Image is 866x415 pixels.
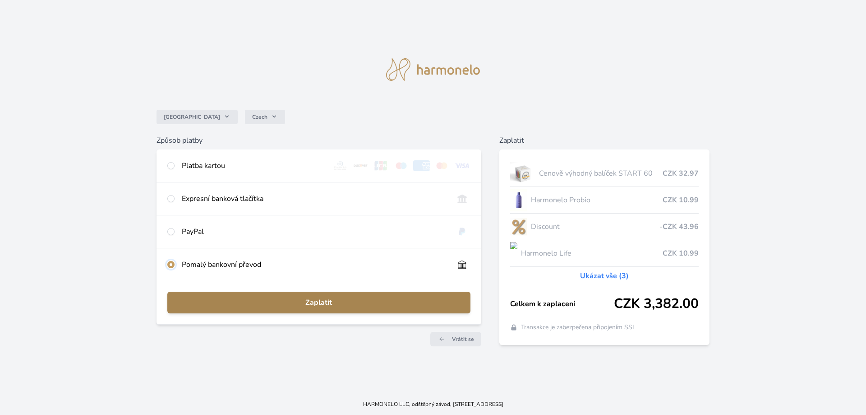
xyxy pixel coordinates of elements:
[539,168,663,179] span: Cenově výhodný balíček START 60
[182,160,325,171] div: Platba kartou
[175,297,463,308] span: Zaplatit
[386,58,480,81] img: logo.svg
[182,193,447,204] div: Expresní banková tlačítka
[454,193,470,204] img: onlineBanking_CZ.svg
[510,162,536,185] img: start.jpg
[521,323,636,332] span: Transakce je zabezpečena připojením SSL
[510,242,517,265] img: CLEAN_LIFE_se_stinem_x-lo.jpg
[430,332,481,346] a: Vrátit se
[499,135,710,146] h6: Zaplatit
[454,226,470,237] img: paypal.svg
[663,248,699,259] span: CZK 10.99
[454,160,470,171] img: visa.svg
[510,298,614,309] span: Celkem k zaplacení
[252,113,267,121] span: Czech
[167,292,470,313] button: Zaplatit
[521,248,663,259] span: Harmonelo Life
[373,160,389,171] img: jcb.svg
[663,195,699,205] span: CZK 10.99
[510,215,527,238] img: discount-lo.png
[659,221,699,232] span: -CZK 43.96
[452,336,474,343] span: Vrátit se
[352,160,369,171] img: discover.svg
[182,226,447,237] div: PayPal
[580,270,629,281] a: Ukázat vše (3)
[454,259,470,270] img: bankTransfer_IBAN.svg
[413,160,430,171] img: amex.svg
[182,259,447,270] div: Pomalý bankovní převod
[332,160,349,171] img: diners.svg
[531,195,663,205] span: Harmonelo Probio
[157,135,481,146] h6: Způsob platby
[393,160,410,171] img: maestro.svg
[433,160,450,171] img: mc.svg
[245,110,285,124] button: Czech
[531,221,660,232] span: Discount
[663,168,699,179] span: CZK 32.97
[164,113,220,121] span: [GEOGRAPHIC_DATA]
[510,189,527,211] img: CLEAN_PROBIO_se_stinem_x-lo.jpg
[614,296,699,312] span: CZK 3,382.00
[157,110,238,124] button: [GEOGRAPHIC_DATA]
